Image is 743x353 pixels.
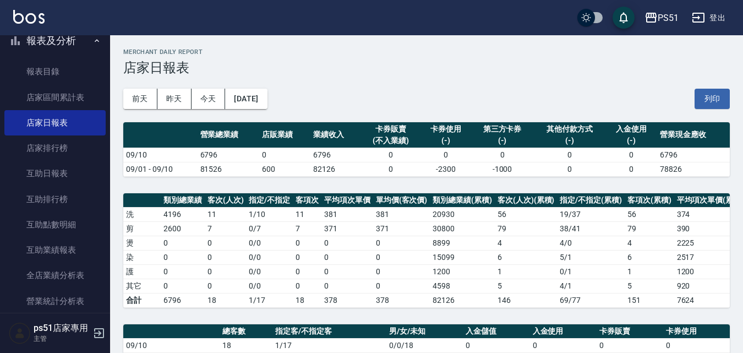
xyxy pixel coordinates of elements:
td: 4598 [430,279,495,293]
td: 0 [420,148,471,162]
td: 09/10 [123,338,220,352]
td: 護 [123,264,161,279]
td: 11 [293,207,321,221]
div: (-) [423,135,468,146]
td: 0 [293,236,321,250]
td: 0 [606,162,657,176]
td: 56 [625,207,674,221]
td: 378 [373,293,430,307]
td: 其它 [123,279,161,293]
td: 5 [625,279,674,293]
td: 600 [259,162,310,176]
td: 18 [205,293,247,307]
td: 0 [293,264,321,279]
a: 互助日報表 [4,161,106,186]
td: 剪 [123,221,161,236]
th: 業績收入 [310,122,362,148]
th: 入金儲值 [463,324,529,339]
th: 入金使用 [530,324,597,339]
td: 82126 [430,293,495,307]
button: PS51 [640,7,683,29]
a: 店家日報表 [4,110,106,135]
td: 19 / 37 [557,207,625,221]
td: 0 [321,250,373,264]
td: 6 [495,250,558,264]
td: 0 [293,279,321,293]
td: 81526 [198,162,260,176]
td: 1 [495,264,558,279]
td: 09/01 - 09/10 [123,162,198,176]
td: 0 [597,338,663,352]
a: 店家排行榜 [4,135,106,161]
td: 146 [495,293,558,307]
td: 79 [625,221,674,236]
a: 全店業績分析表 [4,263,106,288]
td: 1/17 [272,338,386,352]
td: 0 [530,338,597,352]
div: 入金使用 [609,123,654,135]
td: 15099 [430,250,495,264]
th: 指定客/不指定客 [272,324,386,339]
td: 4 [625,236,674,250]
td: 0/0/18 [386,338,463,352]
td: 0 [205,279,247,293]
p: 主管 [34,334,90,344]
button: 報表及分析 [4,26,106,55]
td: 0 [321,279,373,293]
button: 昨天 [157,89,192,109]
td: 0 / 0 [246,236,293,250]
td: 371 [373,221,430,236]
td: 染 [123,250,161,264]
td: 4 / 0 [557,236,625,250]
td: 0 [161,264,205,279]
td: 4 [495,236,558,250]
td: 0 [606,148,657,162]
td: 0 [362,162,420,176]
td: 0 [533,162,606,176]
td: 378 [321,293,373,307]
td: 0 [161,236,205,250]
button: 前天 [123,89,157,109]
td: 18 [293,293,321,307]
td: 0 / 0 [246,279,293,293]
td: 6796 [310,148,362,162]
td: -2300 [420,162,471,176]
td: 0 / 0 [246,250,293,264]
table: a dense table [123,122,730,177]
td: 0 [373,236,430,250]
th: 指定/不指定(累積) [557,193,625,208]
div: (-) [474,135,531,146]
td: 0 [463,338,529,352]
td: 0 [373,279,430,293]
td: 0 [373,250,430,264]
td: 151 [625,293,674,307]
th: 客項次(累積) [625,193,674,208]
th: 平均項次單價 [321,193,373,208]
td: 20930 [430,207,495,221]
img: Person [9,322,31,344]
a: 營業統計分析表 [4,289,106,314]
th: 營業總業績 [198,122,260,148]
div: (-) [609,135,654,146]
td: 5 [495,279,558,293]
td: 0 [471,148,533,162]
td: -1000 [471,162,533,176]
th: 總客數 [220,324,272,339]
td: 0 [205,236,247,250]
td: 0 [533,148,606,162]
td: 5 / 1 [557,250,625,264]
h2: Merchant Daily Report [123,48,730,56]
a: 店家區間累計表 [4,85,106,110]
td: 11 [205,207,247,221]
div: (-) [536,135,603,146]
td: 8899 [430,236,495,250]
a: 報表目錄 [4,59,106,84]
button: 今天 [192,89,226,109]
th: 單均價(客次價) [373,193,430,208]
td: 56 [495,207,558,221]
button: 列印 [695,89,730,109]
td: 7 [205,221,247,236]
h5: ps51店家專用 [34,323,90,334]
div: 第三方卡券 [474,123,531,135]
td: 1 [625,264,674,279]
